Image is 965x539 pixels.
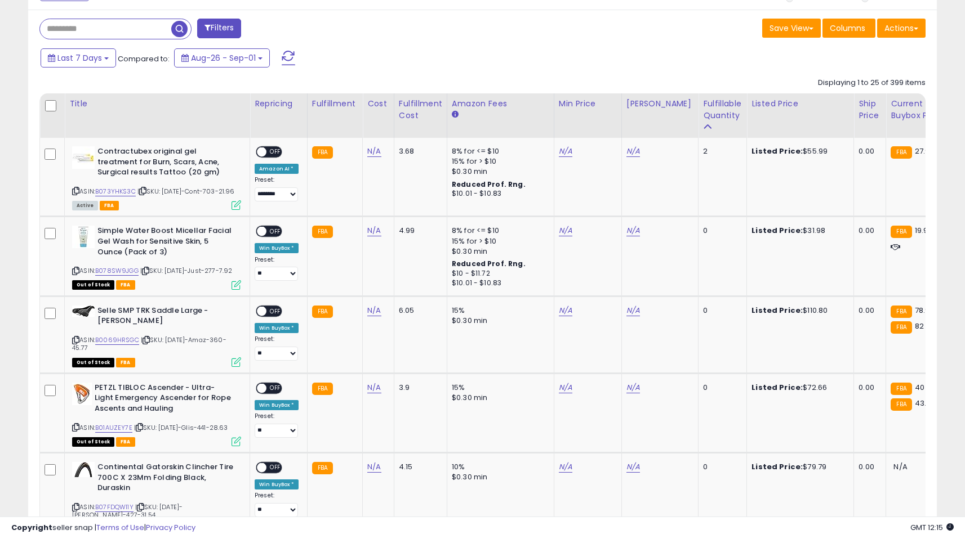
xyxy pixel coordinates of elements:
a: N/A [559,146,572,157]
div: ASIN: [72,383,241,445]
span: 40 [915,382,924,393]
a: N/A [626,305,640,316]
div: 0 [703,462,738,472]
span: OFF [266,383,284,393]
span: N/A [893,461,907,472]
span: 78.99 [915,305,935,316]
span: All listings currently available for purchase on Amazon [72,201,98,210]
div: Min Price [559,98,617,110]
div: 4.99 [399,226,438,236]
b: Listed Price: [751,461,803,472]
a: N/A [367,461,381,473]
span: Columns [830,23,865,34]
span: OFF [266,147,284,157]
div: $72.66 [751,383,845,393]
span: | SKU: [DATE]-Cont-703-21.96 [137,187,235,196]
img: 3165DXJlPVL._SL40_.jpg [72,306,95,317]
div: Win BuyBox * [255,243,299,253]
span: OFF [266,463,284,473]
b: Listed Price: [751,146,803,156]
div: Fulfillment Cost [399,98,442,122]
div: 0 [703,383,738,393]
div: 0.00 [859,306,877,316]
div: 15% for > $10 [452,236,545,246]
small: FBA [312,462,333,474]
div: 8% for <= $10 [452,226,545,236]
small: FBA [891,321,911,334]
span: All listings that are currently out of stock and unavailable for purchase on Amazon [72,280,114,290]
div: Preset: [255,256,299,281]
div: Ship Price [859,98,881,122]
button: Actions [877,19,926,38]
div: Preset: [255,176,299,201]
span: FBA [116,437,135,447]
div: Listed Price [751,98,849,110]
div: 3.68 [399,146,438,156]
span: FBA [116,358,135,367]
div: 10% [452,462,545,472]
button: Aug-26 - Sep-01 [174,48,270,68]
button: Last 7 Days [41,48,116,68]
div: Cost [367,98,389,110]
small: FBA [891,383,911,395]
small: FBA [891,226,911,238]
a: N/A [626,382,640,393]
div: $0.30 min [452,316,545,326]
div: 0 [703,306,738,316]
span: OFF [266,227,284,236]
div: Win BuyBox * [255,479,299,489]
div: ASIN: [72,306,241,366]
div: $0.30 min [452,472,545,482]
b: Reduced Prof. Rng. [452,179,526,189]
a: N/A [367,382,381,393]
a: B07FDQW11Y [95,502,134,512]
div: 2 [703,146,738,156]
div: ASIN: [72,146,241,209]
div: Preset: [255,335,299,361]
span: | SKU: [DATE]-Just-277-7.92 [140,266,233,275]
span: FBA [100,201,119,210]
span: 82 [915,321,924,331]
b: Listed Price: [751,305,803,316]
div: Fulfillable Quantity [703,98,742,122]
button: Columns [822,19,875,38]
img: 41-28HawA9L._SL40_.jpg [72,383,92,405]
div: $110.80 [751,306,845,316]
span: Last 7 Days [57,52,102,64]
div: 0.00 [859,226,877,236]
div: 15% [452,383,545,393]
small: FBA [891,398,911,411]
a: N/A [367,146,381,157]
div: Preset: [255,492,299,517]
div: Preset: [255,412,299,438]
b: Reduced Prof. Rng. [452,259,526,268]
div: $79.79 [751,462,845,472]
div: Title [69,98,245,110]
small: FBA [312,146,333,159]
a: B0069HRSGC [95,335,139,345]
small: FBA [312,226,333,238]
b: PETZL TIBLOC Ascender - Ultra-Light Emergency Ascender for Rope Ascents and Hauling [95,383,232,417]
div: 15% for > $10 [452,156,545,167]
a: Privacy Policy [146,522,195,533]
a: N/A [367,225,381,236]
img: 31c9Khui-lL._SL40_.jpg [72,146,95,169]
div: $31.98 [751,226,845,236]
div: 0.00 [859,462,877,472]
div: 15% [452,306,545,316]
div: $0.30 min [452,167,545,177]
div: 0.00 [859,383,877,393]
b: Simple Water Boost Micellar Facial Gel Wash for Sensitive Skin, 5 Ounce (Pack of 3) [97,226,234,260]
div: seller snap | | [11,523,195,533]
span: Aug-26 - Sep-01 [191,52,256,64]
a: N/A [626,146,640,157]
span: FBA [116,280,135,290]
div: Amazon AI * [255,164,299,174]
div: $10.01 - $10.83 [452,279,545,288]
span: 19.99 [915,225,933,236]
small: FBA [891,146,911,159]
div: 0.00 [859,146,877,156]
b: Listed Price: [751,225,803,236]
div: $0.30 min [452,393,545,403]
div: Amazon Fees [452,98,549,110]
